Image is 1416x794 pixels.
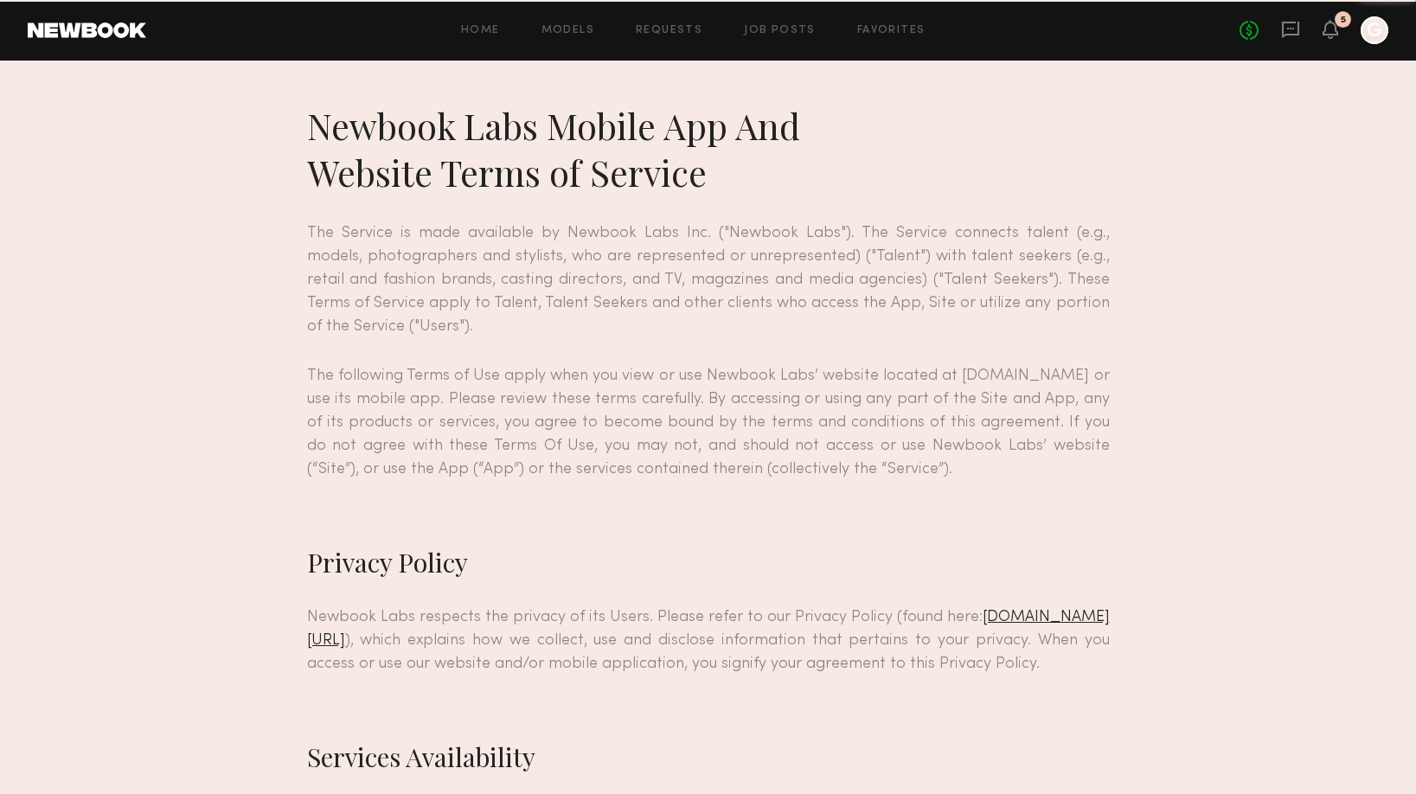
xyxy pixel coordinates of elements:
[307,545,1110,579] h2: Privacy Policy
[307,605,1110,676] p: Newbook Labs respects the privacy of its Users. Please refer to our Privacy Policy (found here: )...
[307,740,1110,774] h2: Services Availability
[461,25,500,36] a: Home
[541,25,594,36] a: Models
[307,364,1110,481] p: The following Terms of Use apply when you view or use Newbook Labs’ website located at [DOMAIN_NA...
[307,221,1110,338] p: The Service is made available by Newbook Labs Inc. ("Newbook Labs"). The Service connects talent ...
[1361,16,1388,44] a: G
[744,25,816,36] a: Job Posts
[857,25,926,36] a: Favorites
[1341,16,1346,25] div: 5
[307,102,1110,195] h1: Newbook Labs Mobile App And Website Terms of Service
[636,25,702,36] a: Requests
